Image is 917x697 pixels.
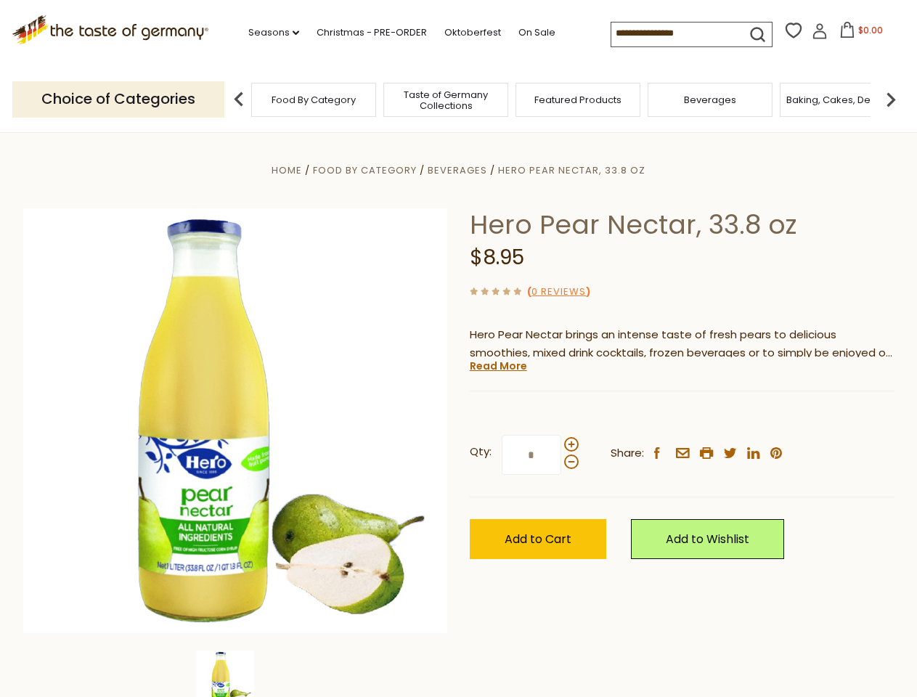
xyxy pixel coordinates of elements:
[23,208,448,633] img: Hero Pear Nectar, 33.8 oz
[786,94,899,105] a: Baking, Cakes, Desserts
[470,359,527,373] a: Read More
[831,22,892,44] button: $0.00
[470,326,894,362] p: Hero Pear Nectar brings an intense taste of fresh pears to delicious smoothies, mixed drink cockt...
[248,25,299,41] a: Seasons
[498,163,645,177] a: Hero Pear Nectar, 33.8 oz
[12,81,224,117] p: Choice of Categories
[444,25,501,41] a: Oktoberfest
[313,163,417,177] a: Food By Category
[531,285,586,300] a: 0 Reviews
[224,85,253,114] img: previous arrow
[272,163,302,177] a: Home
[611,444,644,462] span: Share:
[502,435,561,475] input: Qty:
[470,243,524,272] span: $8.95
[858,24,883,36] span: $0.00
[876,85,905,114] img: next arrow
[428,163,487,177] a: Beverages
[631,519,784,559] a: Add to Wishlist
[470,519,606,559] button: Add to Cart
[534,94,621,105] a: Featured Products
[470,208,894,241] h1: Hero Pear Nectar, 33.8 oz
[317,25,427,41] a: Christmas - PRE-ORDER
[518,25,555,41] a: On Sale
[272,94,356,105] a: Food By Category
[527,285,590,298] span: ( )
[505,531,571,547] span: Add to Cart
[388,89,504,111] a: Taste of Germany Collections
[684,94,736,105] a: Beverages
[470,443,492,461] strong: Qty:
